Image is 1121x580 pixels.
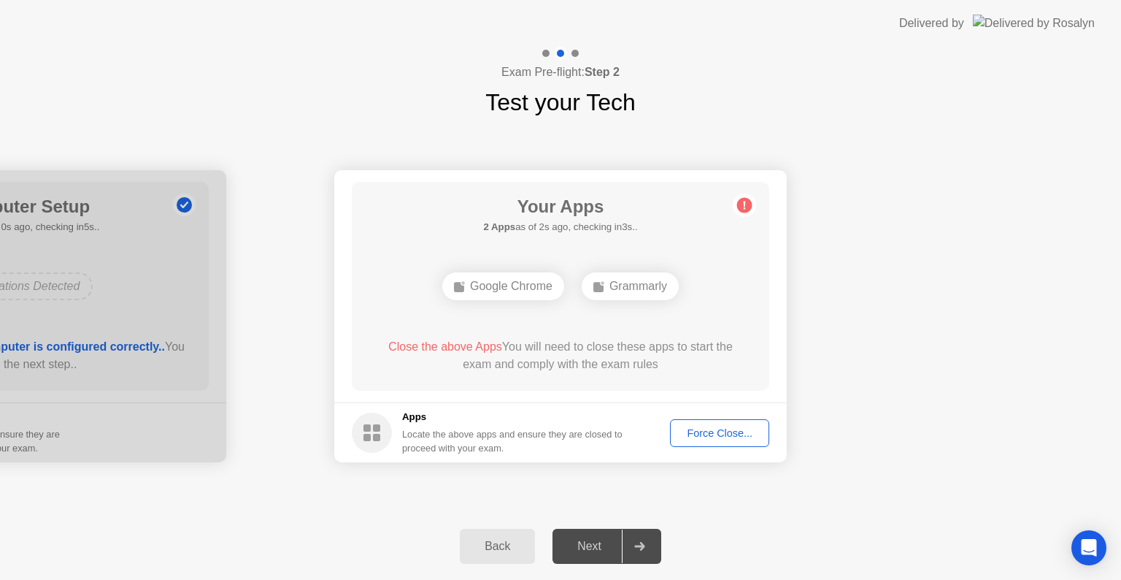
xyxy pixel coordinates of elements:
b: 2 Apps [483,221,515,232]
img: Delivered by Rosalyn [973,15,1095,31]
div: Delivered by [899,15,964,32]
div: You will need to close these apps to start the exam and comply with the exam rules [373,338,749,373]
h1: Test your Tech [485,85,636,120]
span: Close the above Apps [388,340,502,353]
b: Step 2 [585,66,620,78]
div: Grammarly [582,272,679,300]
button: Force Close... [670,419,769,447]
h1: Your Apps [483,194,637,220]
div: Next [557,540,622,553]
button: Back [460,529,535,564]
h5: Apps [402,410,623,424]
div: Force Close... [675,427,764,439]
div: Back [464,540,531,553]
div: Open Intercom Messenger [1071,530,1106,565]
div: Locate the above apps and ensure they are closed to proceed with your exam. [402,427,623,455]
h5: as of 2s ago, checking in3s.. [483,220,637,234]
h4: Exam Pre-flight: [501,64,620,81]
button: Next [552,529,661,564]
div: Google Chrome [442,272,564,300]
